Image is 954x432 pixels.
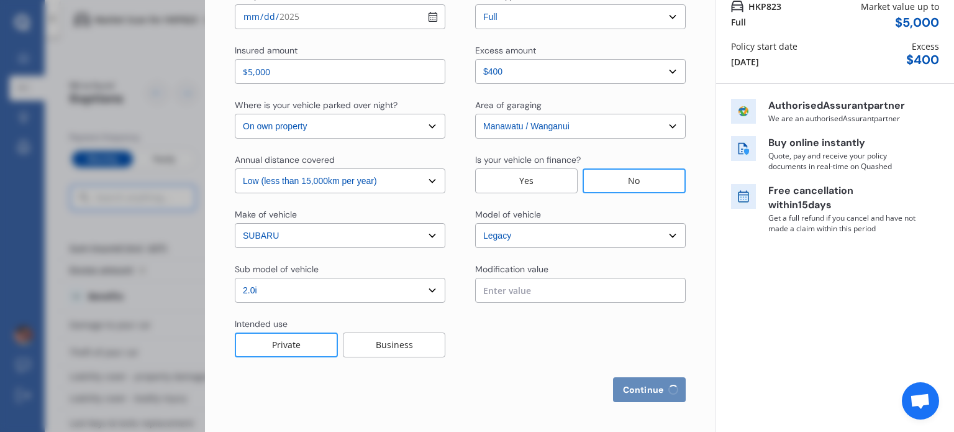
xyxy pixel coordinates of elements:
[235,263,319,275] div: Sub model of vehicle
[731,99,756,124] img: insurer icon
[768,99,917,113] p: Authorised Assurant partner
[475,44,536,57] div: Excess amount
[912,40,939,53] div: Excess
[906,53,939,67] div: $ 400
[235,333,338,357] div: Private
[731,55,759,68] div: [DATE]
[235,318,288,330] div: Intended use
[235,4,445,29] input: dd / mm / yyyy
[768,184,917,213] p: Free cancellation within 15 days
[620,385,666,395] span: Continue
[475,263,548,275] div: Modification value
[768,150,917,172] p: Quote, pay and receive your policy documents in real-time on Quashed
[475,278,686,303] input: Enter value
[475,154,581,166] div: Is your vehicle on finance?
[613,377,686,402] button: Continue
[475,208,541,221] div: Model of vehicle
[768,136,917,150] p: Buy online instantly
[731,16,746,29] div: Full
[731,184,756,209] img: free cancel icon
[235,44,298,57] div: Insured amount
[583,168,686,193] div: No
[235,99,397,111] div: Where is your vehicle parked over night?
[235,208,297,221] div: Make of vehicle
[768,213,917,234] p: Get a full refund if you cancel and have not made a claim within this period
[731,136,756,161] img: buy online icon
[475,168,578,193] div: Yes
[235,59,445,84] input: Enter insured amount
[731,40,797,53] div: Policy start date
[768,113,917,124] p: We are an authorised Assurant partner
[475,99,542,111] div: Area of garaging
[343,333,445,357] div: Business
[235,154,335,166] div: Annual distance covered
[902,382,939,420] div: Open chat
[895,16,939,30] div: $ 5,000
